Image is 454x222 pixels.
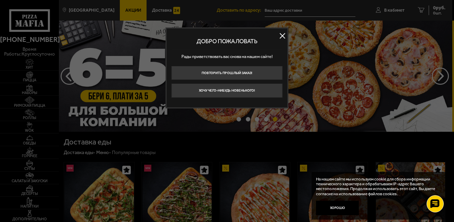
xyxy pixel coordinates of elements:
p: Добро пожаловать [171,38,283,45]
p: Рады приветствовать вас снова на нашем сайте! [171,50,283,63]
p: На нашем сайте мы используем cookie для сбора информации технического характера и обрабатываем IP... [316,177,439,196]
button: Хочу чего-нибудь новенького! [171,83,283,97]
button: Хорошо [316,201,358,215]
button: Повторить прошлый заказ! [171,66,283,80]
